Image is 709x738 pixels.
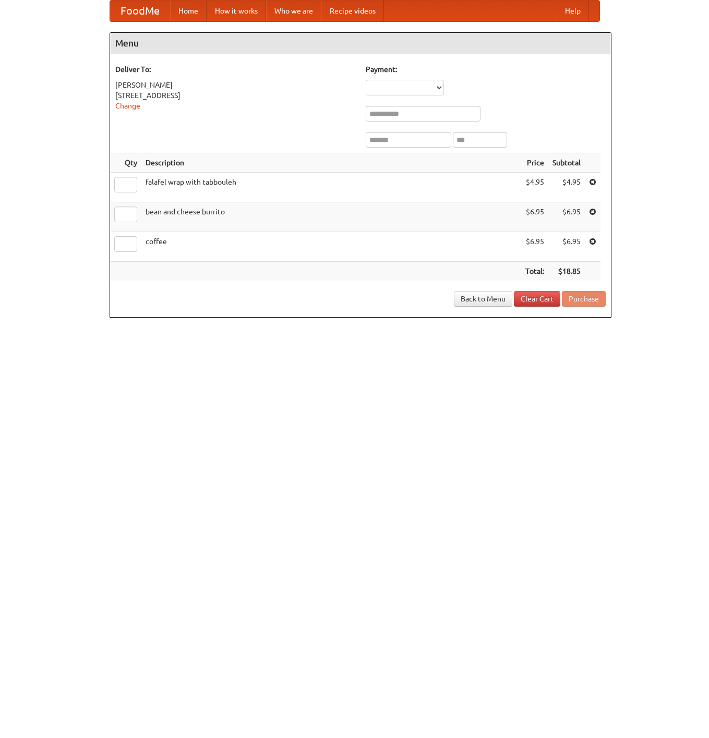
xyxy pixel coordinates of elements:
[557,1,589,21] a: Help
[548,153,585,173] th: Subtotal
[110,153,141,173] th: Qty
[141,173,521,202] td: falafel wrap with tabbouleh
[548,232,585,262] td: $6.95
[366,64,606,75] h5: Payment:
[141,153,521,173] th: Description
[548,202,585,232] td: $6.95
[115,102,140,110] a: Change
[207,1,266,21] a: How it works
[321,1,384,21] a: Recipe videos
[548,262,585,281] th: $18.85
[141,232,521,262] td: coffee
[521,202,548,232] td: $6.95
[454,291,512,307] a: Back to Menu
[514,291,560,307] a: Clear Cart
[141,202,521,232] td: bean and cheese burrito
[266,1,321,21] a: Who we are
[521,262,548,281] th: Total:
[115,90,355,101] div: [STREET_ADDRESS]
[521,173,548,202] td: $4.95
[521,153,548,173] th: Price
[110,1,170,21] a: FoodMe
[170,1,207,21] a: Home
[548,173,585,202] td: $4.95
[115,80,355,90] div: [PERSON_NAME]
[562,291,606,307] button: Purchase
[521,232,548,262] td: $6.95
[110,33,611,54] h4: Menu
[115,64,355,75] h5: Deliver To:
